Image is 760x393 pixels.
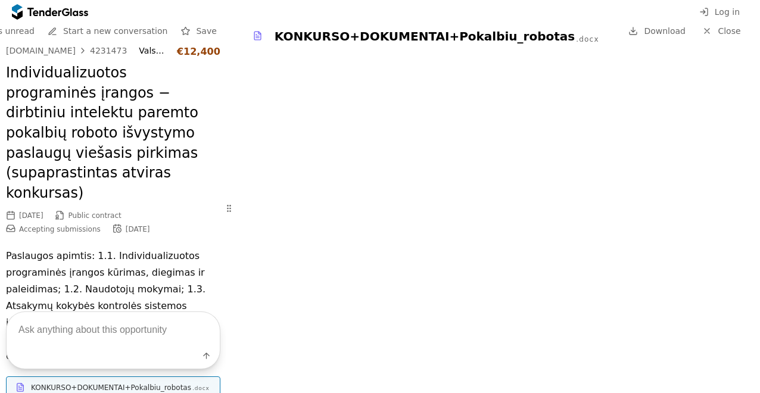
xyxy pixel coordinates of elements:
span: Accepting submissions [19,225,101,233]
div: 4231473 [90,46,127,55]
a: [DOMAIN_NAME]4231473 [6,46,127,55]
span: Public contract [68,211,122,220]
div: Valstybinė mokesčių inspekcija prie Lietuvos Respublikos finansų ministerijos [139,46,165,56]
span: Download [644,26,686,36]
h2: Individualizuotos programinės įrangos − dirbtiniu intelektu paremto pokalbių roboto išvystymo pas... [6,63,220,203]
div: [DATE] [126,225,150,233]
span: Close [718,26,740,36]
a: Close [695,24,748,39]
span: Log in [715,7,740,17]
div: [DOMAIN_NAME] [6,46,76,55]
p: Paslaugos apimtis: 1.1. Individualizuotos programinės įrangos kūrimas, diegimas ir paleidimas; 1.... [6,248,220,364]
a: Download [625,24,689,39]
span: Start a new conversation [63,26,168,36]
div: .docx [576,35,599,45]
span: Save [196,26,216,36]
a: Start a new conversation [44,24,172,39]
div: €12,400 [177,46,220,57]
div: [DATE] [19,211,43,220]
div: KONKURSO+DOKUMENTAI+Pokalbiu_robotas [275,28,575,45]
button: Log in [696,5,743,20]
button: Save [177,24,220,39]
